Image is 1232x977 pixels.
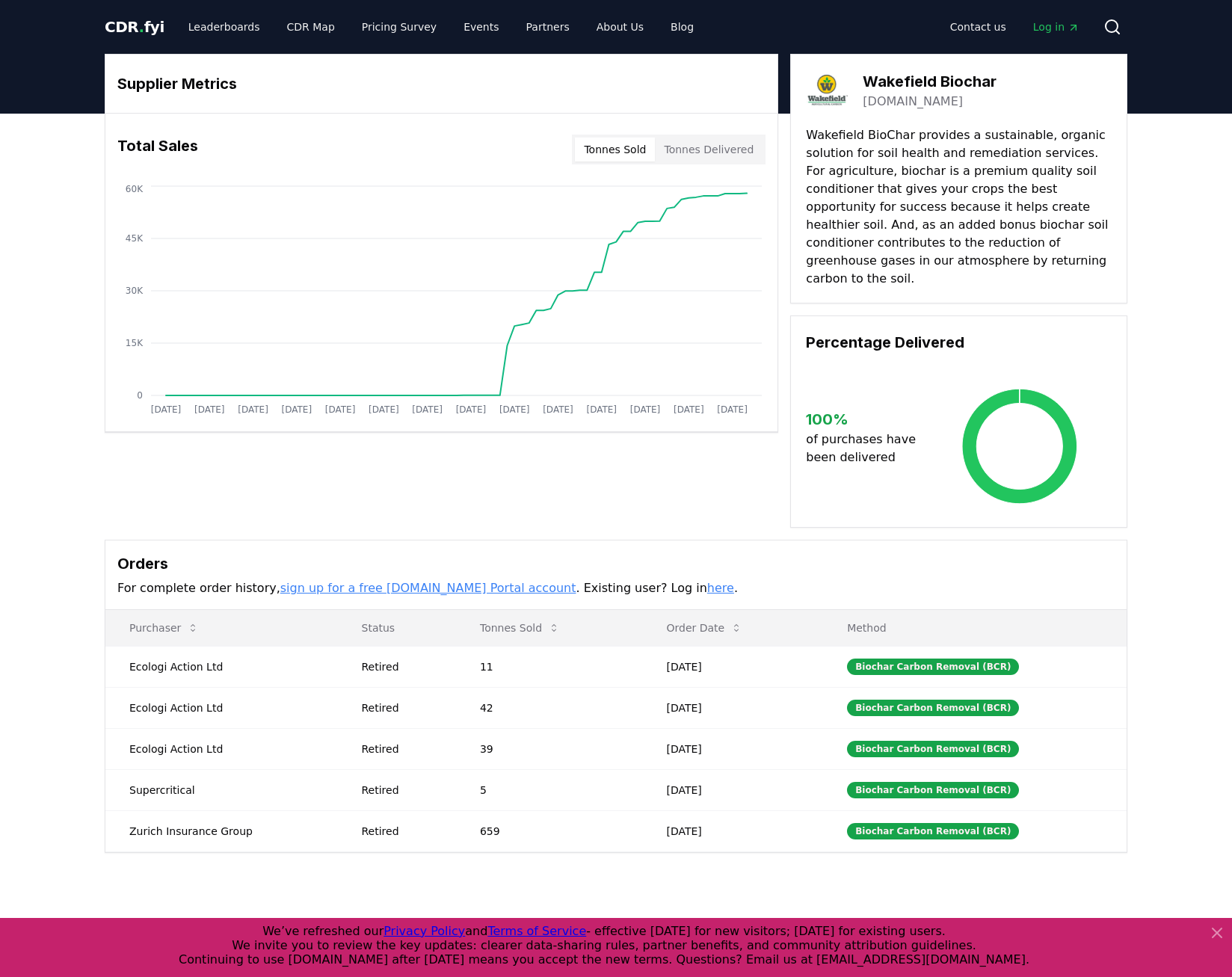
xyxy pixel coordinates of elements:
[630,404,661,415] tspan: [DATE]
[642,728,823,769] td: [DATE]
[362,824,444,839] div: Retired
[456,769,643,810] td: 5
[105,687,338,728] td: Ecologi Action Ltd
[369,404,399,415] tspan: [DATE]
[707,581,734,595] a: here
[126,286,144,296] tspan: 30K
[275,13,347,40] a: CDR Map
[806,331,1112,354] h3: Percentage Delivered
[362,659,444,674] div: Retired
[575,138,655,161] button: Tonnes Sold
[938,13,1091,40] nav: Main
[456,687,643,728] td: 42
[117,579,1115,597] p: For complete order history, . Existing user? Log in .
[137,390,143,401] tspan: 0
[543,404,573,415] tspan: [DATE]
[238,404,268,415] tspan: [DATE]
[514,13,582,40] a: Partners
[105,728,338,769] td: Ecologi Action Ltd
[642,810,823,851] td: [DATE]
[126,233,144,244] tspan: 45K
[105,769,338,810] td: Supercritical
[847,782,1019,798] div: Biochar Carbon Removal (BCR)
[412,404,443,415] tspan: [DATE]
[105,810,338,851] td: Zurich Insurance Group
[585,13,656,40] a: About Us
[350,620,444,635] p: Status
[456,404,487,415] tspan: [DATE]
[139,18,144,36] span: .
[362,700,444,715] div: Retired
[1021,13,1091,40] a: Log in
[456,646,643,687] td: 11
[806,408,928,431] h3: 100 %
[642,687,823,728] td: [DATE]
[105,18,164,36] span: CDR fyi
[863,93,963,111] a: [DOMAIN_NAME]
[659,13,706,40] a: Blog
[938,13,1018,40] a: Contact us
[847,823,1019,839] div: Biochar Carbon Removal (BCR)
[105,16,164,37] a: CDR.fyi
[1033,19,1079,34] span: Log in
[280,581,576,595] a: sign up for a free [DOMAIN_NAME] Portal account
[105,646,338,687] td: Ecologi Action Ltd
[863,70,997,93] h3: Wakefield Biochar
[456,810,643,851] td: 659
[117,552,1115,575] h3: Orders
[586,404,617,415] tspan: [DATE]
[847,700,1019,716] div: Biochar Carbon Removal (BCR)
[806,431,928,466] p: of purchases have been delivered
[717,404,748,415] tspan: [DATE]
[456,728,643,769] td: 39
[847,741,1019,757] div: Biochar Carbon Removal (BCR)
[806,70,848,111] img: Wakefield Biochar-logo
[847,659,1019,675] div: Biochar Carbon Removal (BCR)
[325,404,356,415] tspan: [DATE]
[117,613,211,643] button: Purchaser
[350,13,449,40] a: Pricing Survey
[126,184,144,194] tspan: 60K
[362,742,444,756] div: Retired
[499,404,530,415] tspan: [DATE]
[117,135,198,164] h3: Total Sales
[655,138,763,161] button: Tonnes Delivered
[654,613,754,643] button: Order Date
[282,404,312,415] tspan: [DATE]
[468,613,572,643] button: Tonnes Sold
[642,646,823,687] td: [DATE]
[176,13,272,40] a: Leaderboards
[117,73,766,95] h3: Supplier Metrics
[835,620,1115,635] p: Method
[176,13,706,40] nav: Main
[151,404,182,415] tspan: [DATE]
[642,769,823,810] td: [DATE]
[452,13,511,40] a: Events
[362,783,444,798] div: Retired
[126,338,144,348] tspan: 15K
[674,404,704,415] tspan: [DATE]
[806,126,1112,288] p: Wakefield BioChar provides a sustainable, organic solution for soil health and remediation servic...
[194,404,225,415] tspan: [DATE]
